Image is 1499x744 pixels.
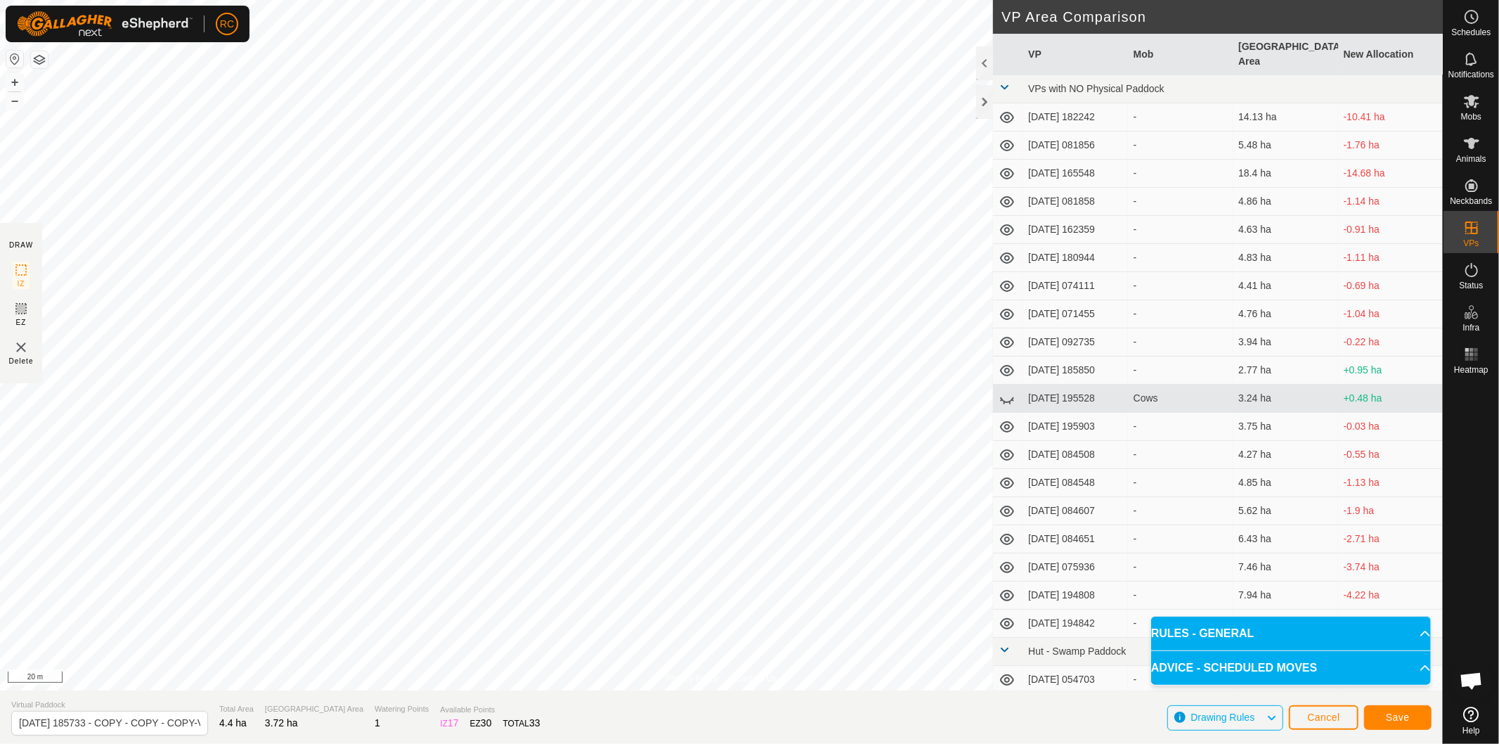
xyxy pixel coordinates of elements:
[1338,244,1443,272] td: -1.11 ha
[11,699,208,711] span: Virtual Paddock
[440,704,540,716] span: Available Points
[1338,469,1443,497] td: -1.13 ha
[1023,666,1127,694] td: [DATE] 054703
[1023,188,1127,216] td: [DATE] 081858
[375,703,429,715] span: Watering Points
[265,717,298,729] span: 3.72 ha
[1134,110,1227,124] div: -
[1023,469,1127,497] td: [DATE] 084548
[1023,385,1127,413] td: [DATE] 195528
[1461,113,1481,121] span: Mobs
[1233,469,1337,497] td: 4.85 ha
[1364,705,1432,730] button: Save
[1023,244,1127,272] td: [DATE] 180944
[13,339,30,356] img: VP
[1233,272,1337,300] td: 4.41 ha
[1134,222,1227,237] div: -
[1134,532,1227,546] div: -
[1134,335,1227,349] div: -
[1233,357,1337,385] td: 2.77 ha
[9,240,33,250] div: DRAW
[1451,660,1493,702] a: Open chat
[265,703,363,715] span: [GEOGRAPHIC_DATA] Area
[1023,160,1127,188] td: [DATE] 165548
[1338,272,1443,300] td: -0.69 ha
[1023,497,1127,525] td: [DATE] 084607
[1338,132,1443,160] td: -1.76 ha
[1233,525,1337,553] td: 6.43 ha
[1338,34,1443,75] th: New Allocation
[529,717,540,729] span: 33
[16,317,27,328] span: EZ
[1023,216,1127,244] td: [DATE] 162359
[1233,34,1337,75] th: [GEOGRAPHIC_DATA] Area
[1134,447,1227,462] div: -
[1023,441,1127,469] td: [DATE] 084508
[1450,197,1492,205] span: Neckbands
[1338,385,1443,413] td: +0.48 ha
[17,11,193,37] img: Gallagher Logo
[1134,672,1227,687] div: -
[1338,441,1443,469] td: -0.55 ha
[1338,328,1443,357] td: -0.22 ha
[375,717,380,729] span: 1
[1233,132,1337,160] td: 5.48 ha
[1128,34,1233,75] th: Mob
[9,356,34,366] span: Delete
[1134,166,1227,181] div: -
[1233,300,1337,328] td: 4.76 ha
[1023,582,1127,610] td: [DATE] 194808
[1338,300,1443,328] td: -1.04 ha
[1023,413,1127,441] td: [DATE] 195903
[6,51,23,68] button: Reset Map
[1023,357,1127,385] td: [DATE] 185850
[666,672,718,685] a: Privacy Policy
[1028,646,1126,657] span: Hut - Swamp Paddock
[503,716,540,731] div: TOTAL
[1151,651,1431,685] p-accordion-header: ADVICE - SCHEDULED MOVES
[1028,83,1164,94] span: VPs with NO Physical Paddock
[1151,617,1431,650] p-accordion-header: RULES - GENERAL
[1134,504,1227,518] div: -
[1023,34,1127,75] th: VP
[1134,250,1227,265] div: -
[1289,705,1358,730] button: Cancel
[1023,103,1127,132] td: [DATE] 182242
[1233,244,1337,272] td: 4.83 ha
[1134,475,1227,490] div: -
[1386,712,1410,723] span: Save
[1134,278,1227,293] div: -
[1459,281,1483,290] span: Status
[18,278,25,289] span: IZ
[448,717,459,729] span: 17
[1233,103,1337,132] td: 14.13 ha
[1134,560,1227,575] div: -
[1233,160,1337,188] td: 18.4 ha
[1023,300,1127,328] td: [DATE] 071455
[1338,582,1443,610] td: -4.22 ha
[1233,413,1337,441] td: 3.75 ha
[1151,625,1254,642] span: RULES - GENERAL
[1338,413,1443,441] td: -0.03 ha
[1454,366,1488,374] span: Heatmap
[1151,660,1317,676] span: ADVICE - SCHEDULED MOVES
[1451,28,1491,37] span: Schedules
[1134,194,1227,209] div: -
[219,703,254,715] span: Total Area
[1001,8,1443,25] h2: VP Area Comparison
[1233,328,1337,357] td: 3.94 ha
[1233,188,1337,216] td: 4.86 ha
[1338,553,1443,582] td: -3.74 ha
[1190,712,1254,723] span: Drawing Rules
[31,51,48,68] button: Map Layers
[1456,155,1486,163] span: Animals
[1462,323,1479,332] span: Infra
[1338,497,1443,525] td: -1.9 ha
[481,717,492,729] span: 30
[1338,216,1443,244] td: -0.91 ha
[1023,525,1127,553] td: [DATE] 084651
[1463,239,1479,248] span: VPs
[1233,385,1337,413] td: 3.24 ha
[1233,582,1337,610] td: 7.94 ha
[1023,132,1127,160] td: [DATE] 081856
